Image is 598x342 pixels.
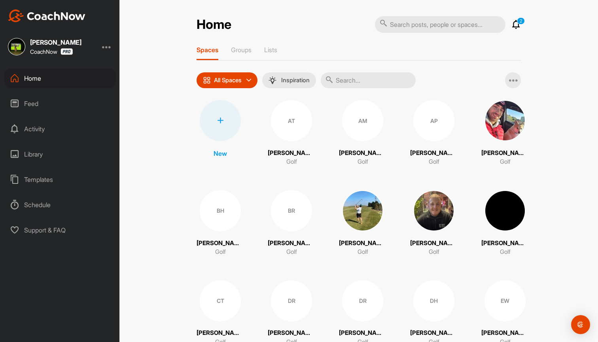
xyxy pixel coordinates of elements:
p: Golf [286,157,297,166]
p: Golf [500,157,511,166]
div: DR [271,280,312,321]
img: square_eabde7d06e989d6a8b1fe01e04466613.jpg [8,38,25,55]
p: Golf [358,157,368,166]
div: Schedule [4,195,116,215]
p: Lists [264,46,277,54]
p: Golf [358,248,368,257]
p: 2 [517,17,525,25]
div: Library [4,144,116,164]
p: Groups [231,46,252,54]
a: [PERSON_NAME]Golf [481,100,529,166]
div: DH [413,280,454,321]
div: Feed [4,94,116,113]
img: square_531432e0fdca15a54e13bc46f6377ff0.jpg [484,100,526,141]
input: Search posts, people or spaces... [375,16,505,33]
input: Search... [321,72,416,88]
div: AT [271,100,312,141]
p: [PERSON_NAME] [410,239,458,248]
div: [PERSON_NAME] [30,39,81,45]
p: [PERSON_NAME] [339,149,386,158]
a: BR[PERSON_NAME]Golf [268,190,315,257]
img: square_91f7eedeedb63923083d47ac665618dd.jpg [342,190,383,231]
img: square_01993e2627bb774dd05b8a4b7b6ec77c.jpg [413,190,454,231]
p: [PERSON_NAME] [410,329,458,338]
div: Templates [4,170,116,189]
p: [PERSON_NAME] [410,149,458,158]
a: BH[PERSON_NAME]Golf [197,190,244,257]
div: CT [200,280,241,321]
p: Golf [286,248,297,257]
p: New [214,149,227,158]
div: EW [484,280,526,321]
p: Golf [500,248,511,257]
div: BR [271,190,312,231]
a: [PERSON_NAME]Golf [410,190,458,257]
p: [PERSON_NAME] [481,239,529,248]
div: BH [200,190,241,231]
p: [PERSON_NAME] [268,239,315,248]
img: CoachNow Pro [61,48,73,55]
p: [PERSON_NAME] [481,329,529,338]
img: CoachNow [8,9,85,22]
img: menuIcon [269,76,276,84]
img: icon [203,76,211,84]
p: Golf [429,248,439,257]
p: [PERSON_NAME] [197,239,244,248]
div: Activity [4,119,116,139]
p: All Spaces [214,77,242,83]
a: [PERSON_NAME]Golf [339,190,386,257]
a: [PERSON_NAME]Golf [481,190,529,257]
p: Golf [215,248,226,257]
a: AP[PERSON_NAME]Golf [410,100,458,166]
p: [PERSON_NAME] [339,329,386,338]
p: [PERSON_NAME] [268,149,315,158]
div: AP [413,100,454,141]
div: DR [342,280,383,321]
a: AT[PERSON_NAME]Golf [268,100,315,166]
div: Home [4,68,116,88]
p: [PERSON_NAME] [481,149,529,158]
p: [PERSON_NAME] [197,329,244,338]
h2: Home [197,17,231,32]
p: Inspiration [281,77,310,83]
p: Spaces [197,46,218,54]
p: [PERSON_NAME] [339,239,386,248]
a: AM[PERSON_NAME]Golf [339,100,386,166]
div: AM [342,100,383,141]
img: square_ae7dafb363891132804d562da77660eb.jpg [484,190,526,231]
div: Open Intercom Messenger [571,315,590,334]
p: Golf [429,157,439,166]
div: CoachNow [30,48,73,55]
p: [PERSON_NAME] [268,329,315,338]
div: Support & FAQ [4,220,116,240]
